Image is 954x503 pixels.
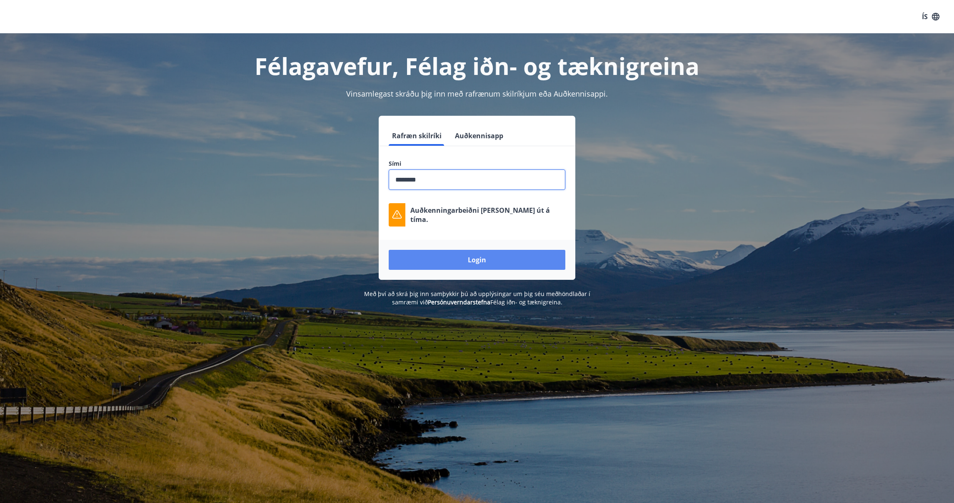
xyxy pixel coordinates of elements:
[364,290,590,306] span: Með því að skrá þig inn samþykkir þú að upplýsingar um þig séu meðhöndlaðar í samræmi við Félag i...
[346,89,608,99] span: Vinsamlegast skráðu þig inn með rafrænum skilríkjum eða Auðkennisappi.
[187,50,767,82] h1: Félagavefur, Félag iðn- og tæknigreina
[389,250,565,270] button: Login
[410,206,565,224] p: Auðkenningarbeiðni [PERSON_NAME] út á tíma.
[917,9,944,24] button: ÍS
[428,298,490,306] a: Persónuverndarstefna
[389,159,565,168] label: Sími
[389,126,445,146] button: Rafræn skilríki
[452,126,507,146] button: Auðkennisapp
